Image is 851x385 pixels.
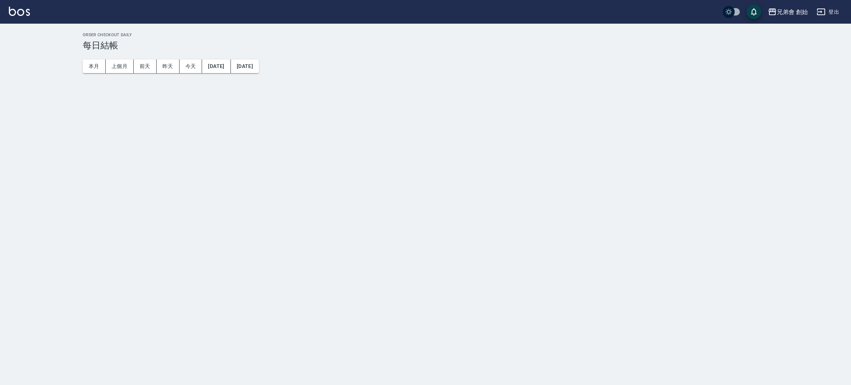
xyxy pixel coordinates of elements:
[83,33,842,37] h2: Order checkout daily
[9,7,30,16] img: Logo
[83,59,106,73] button: 本月
[746,4,761,19] button: save
[202,59,230,73] button: [DATE]
[157,59,180,73] button: 昨天
[106,59,134,73] button: 上個月
[777,7,808,17] div: 兄弟會 創始
[83,40,842,51] h3: 每日結帳
[180,59,202,73] button: 今天
[231,59,259,73] button: [DATE]
[765,4,811,20] button: 兄弟會 創始
[814,5,842,19] button: 登出
[134,59,157,73] button: 前天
